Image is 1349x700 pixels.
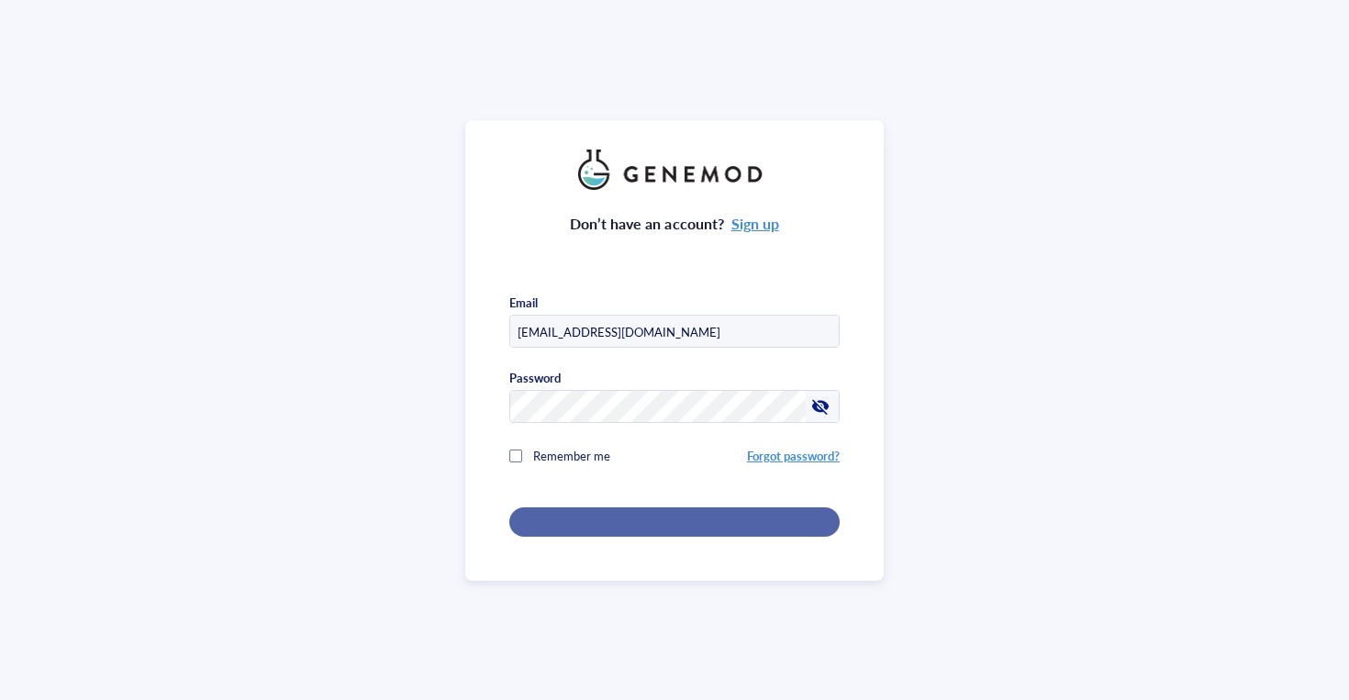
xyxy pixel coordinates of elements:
div: Don’t have an account? [570,212,779,236]
a: Sign up [731,213,779,234]
span: Remember me [533,447,610,464]
img: genemod_logo_light-BcqUzbGq.png [578,150,771,190]
div: Password [509,370,561,386]
a: Forgot password? [747,447,840,464]
div: Email [509,294,538,311]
